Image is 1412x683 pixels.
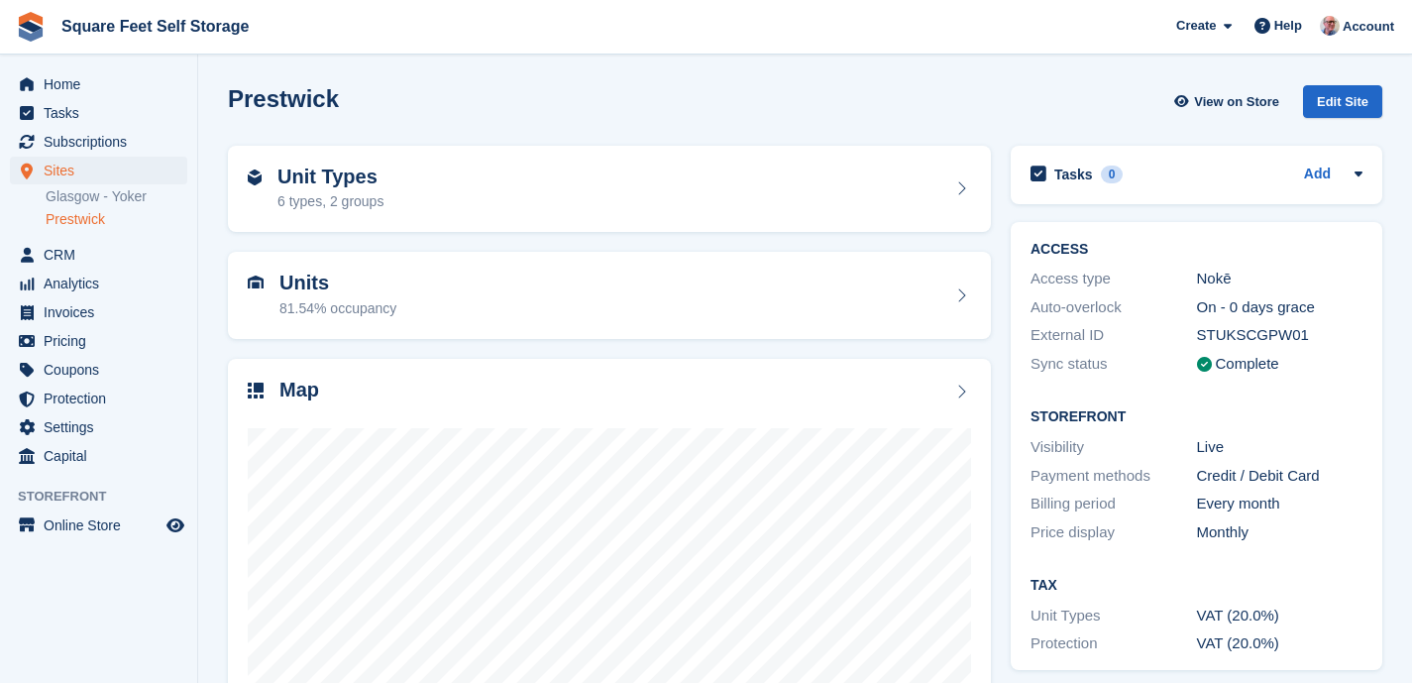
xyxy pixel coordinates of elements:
span: Invoices [44,298,163,326]
a: Square Feet Self Storage [54,10,257,43]
h2: Tax [1031,578,1362,594]
div: Live [1197,436,1363,459]
span: Subscriptions [44,128,163,156]
a: menu [10,442,187,470]
span: Settings [44,413,163,441]
span: Home [44,70,163,98]
div: Monthly [1197,521,1363,544]
span: Protection [44,385,163,412]
img: unit-icn-7be61d7bf1b0ce9d3e12c5938cc71ed9869f7b940bace4675aadf7bd6d80202e.svg [248,276,264,289]
span: Pricing [44,327,163,355]
span: Coupons [44,356,163,384]
h2: Units [279,272,396,294]
h2: Storefront [1031,409,1362,425]
div: Complete [1216,353,1279,376]
span: Create [1176,16,1216,36]
div: Price display [1031,521,1197,544]
a: menu [10,298,187,326]
a: menu [10,70,187,98]
div: VAT (20.0%) [1197,632,1363,655]
a: menu [10,512,187,539]
a: Glasgow - Yoker [46,187,187,206]
div: Credit / Debit Card [1197,465,1363,488]
a: Edit Site [1303,85,1382,126]
div: Payment methods [1031,465,1197,488]
span: Analytics [44,270,163,297]
img: unit-type-icn-2b2737a686de81e16bb02015468b77c625bbabd49415b5ef34ead5e3b44a266d.svg [248,170,262,185]
a: Preview store [163,513,187,537]
div: Every month [1197,493,1363,515]
span: Sites [44,157,163,184]
span: Storefront [18,487,197,507]
span: Account [1343,17,1394,37]
span: View on Store [1194,92,1279,112]
span: Capital [44,442,163,470]
a: menu [10,241,187,269]
div: VAT (20.0%) [1197,605,1363,627]
a: Units 81.54% occupancy [228,252,991,339]
span: CRM [44,241,163,269]
div: Sync status [1031,353,1197,376]
a: menu [10,157,187,184]
a: Unit Types 6 types, 2 groups [228,146,991,233]
div: Billing period [1031,493,1197,515]
div: Nokē [1197,268,1363,290]
div: External ID [1031,324,1197,347]
span: Tasks [44,99,163,127]
div: 6 types, 2 groups [277,191,383,212]
span: Online Store [44,512,163,539]
h2: Unit Types [277,166,383,188]
a: menu [10,385,187,412]
a: menu [10,327,187,355]
div: 0 [1101,166,1124,183]
div: Protection [1031,632,1197,655]
h2: Map [279,379,319,401]
div: STUKSCGPW01 [1197,324,1363,347]
a: View on Store [1171,85,1287,118]
div: Auto-overlock [1031,296,1197,319]
h2: Tasks [1054,166,1093,183]
a: menu [10,356,187,384]
a: menu [10,270,187,297]
img: David Greer [1320,16,1340,36]
div: Visibility [1031,436,1197,459]
h2: Prestwick [228,85,339,112]
div: 81.54% occupancy [279,298,396,319]
a: menu [10,99,187,127]
div: Unit Types [1031,605,1197,627]
a: Add [1304,164,1331,186]
span: Help [1274,16,1302,36]
div: Access type [1031,268,1197,290]
img: stora-icon-8386f47178a22dfd0bd8f6a31ec36ba5ce8667c1dd55bd0f319d3a0aa187defe.svg [16,12,46,42]
a: menu [10,413,187,441]
img: map-icn-33ee37083ee616e46c38cad1a60f524a97daa1e2b2c8c0bc3eb3415660979fc1.svg [248,383,264,398]
a: menu [10,128,187,156]
a: Prestwick [46,210,187,229]
div: On - 0 days grace [1197,296,1363,319]
h2: ACCESS [1031,242,1362,258]
div: Edit Site [1303,85,1382,118]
